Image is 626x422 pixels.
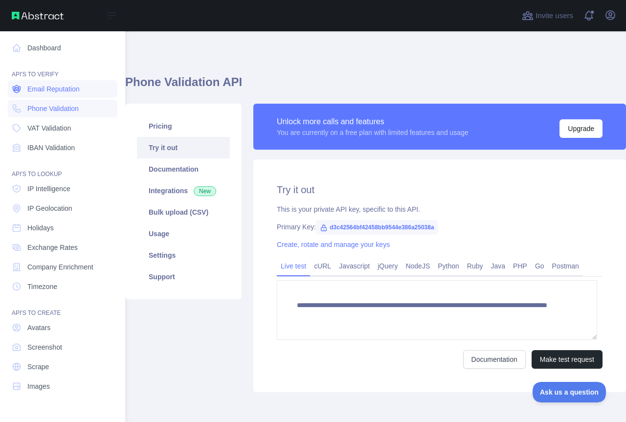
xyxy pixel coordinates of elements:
[27,342,62,352] span: Screenshot
[8,100,117,117] a: Phone Validation
[277,241,390,248] a: Create, rotate and manage your keys
[8,59,117,78] div: API'S TO VERIFY
[277,204,603,214] div: This is your private API key, specific to this API.
[27,203,72,213] span: IP Geolocation
[8,297,117,317] div: API'S TO CREATE
[27,84,80,94] span: Email Reputation
[463,258,487,274] a: Ruby
[8,219,117,237] a: Holidays
[137,158,230,180] a: Documentation
[531,258,548,274] a: Go
[27,123,71,133] span: VAT Validation
[125,74,626,98] h1: Phone Validation API
[520,8,575,23] button: Invite users
[137,180,230,201] a: Integrations New
[27,104,79,113] span: Phone Validation
[8,258,117,276] a: Company Enrichment
[463,350,526,369] a: Documentation
[27,362,49,372] span: Scrape
[434,258,463,274] a: Python
[277,116,469,128] div: Unlock more calls and features
[137,137,230,158] a: Try it out
[316,220,438,235] span: d3c42564bf42458bb9544e386a25038a
[532,350,603,369] button: Make test request
[12,12,64,20] img: Abstract API
[194,186,216,196] span: New
[27,262,93,272] span: Company Enrichment
[402,258,434,274] a: NodeJS
[27,381,50,391] span: Images
[137,223,230,244] a: Usage
[137,201,230,223] a: Bulk upload (CSV)
[277,128,469,137] div: You are currently on a free plan with limited features and usage
[8,278,117,295] a: Timezone
[310,258,335,274] a: cURL
[8,378,117,395] a: Images
[8,39,117,57] a: Dashboard
[277,258,310,274] a: Live test
[8,180,117,198] a: IP Intelligence
[27,143,75,153] span: IBAN Validation
[509,258,531,274] a: PHP
[559,119,603,138] button: Upgrade
[27,223,54,233] span: Holidays
[8,338,117,356] a: Screenshot
[137,115,230,137] a: Pricing
[8,139,117,156] a: IBAN Validation
[487,258,510,274] a: Java
[137,266,230,288] a: Support
[27,323,50,333] span: Avatars
[335,258,374,274] a: Javascript
[374,258,402,274] a: jQuery
[8,200,117,217] a: IP Geolocation
[533,382,606,402] iframe: Toggle Customer Support
[8,158,117,178] div: API'S TO LOOKUP
[27,282,57,291] span: Timezone
[8,319,117,336] a: Avatars
[536,10,573,22] span: Invite users
[8,80,117,98] a: Email Reputation
[137,244,230,266] a: Settings
[548,258,583,274] a: Postman
[8,239,117,256] a: Exchange Rates
[8,119,117,137] a: VAT Validation
[277,183,603,197] h2: Try it out
[8,358,117,376] a: Scrape
[27,243,78,252] span: Exchange Rates
[277,222,603,232] div: Primary Key:
[27,184,70,194] span: IP Intelligence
